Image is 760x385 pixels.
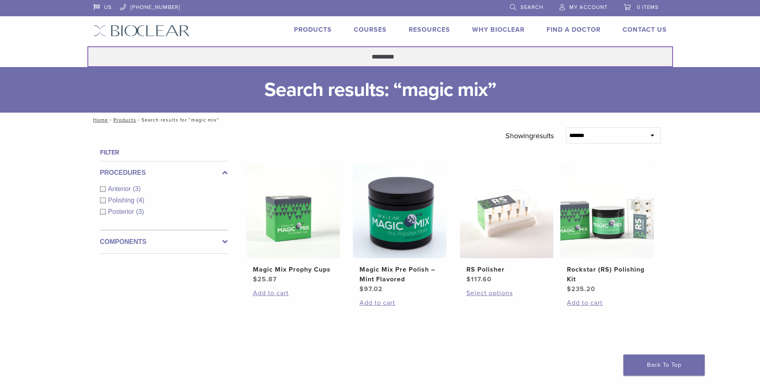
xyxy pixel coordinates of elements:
h4: Filter [100,148,228,157]
img: Bioclear [94,25,190,37]
a: Contact Us [623,26,667,34]
span: Polishing [108,197,137,204]
bdi: 117.60 [466,275,492,283]
a: Add to cart: “Magic Mix Pre Polish - Mint Flavored” [359,298,440,308]
label: Procedures [100,168,228,178]
img: Magic Mix Pre Polish - Mint Flavored [353,165,446,258]
h2: RS Polisher [466,265,547,274]
nav: Search results for “magic mix” [87,113,673,127]
img: Magic Mix Prophy Cups [246,165,340,258]
img: Rockstar (RS) Polishing Kit [560,165,654,258]
span: $ [253,275,257,283]
a: Magic Mix Pre Polish - Mint FlavoredMagic Mix Pre Polish – Mint Flavored $97.02 [353,165,447,294]
a: Courses [354,26,387,34]
a: Products [294,26,332,34]
span: (3) [136,208,144,215]
a: Products [113,117,136,123]
span: / [108,118,113,122]
img: RS Polisher [460,165,553,258]
span: Search [520,4,543,11]
span: $ [567,285,571,293]
a: Find A Doctor [547,26,601,34]
span: / [136,118,142,122]
bdi: 25.87 [253,275,277,283]
h2: Magic Mix Pre Polish – Mint Flavored [359,265,440,284]
span: $ [359,285,364,293]
a: Resources [409,26,450,34]
span: (4) [136,197,144,204]
a: Add to cart: “Magic Mix Prophy Cups” [253,288,333,298]
span: My Account [569,4,608,11]
span: $ [466,275,471,283]
h2: Rockstar (RS) Polishing Kit [567,265,647,284]
span: 0 items [637,4,659,11]
h2: Magic Mix Prophy Cups [253,265,333,274]
p: Showing results [505,127,554,144]
a: Select options for “RS Polisher” [466,288,547,298]
label: Components [100,237,228,247]
span: (3) [133,185,141,192]
a: Back To Top [623,355,705,376]
span: Posterior [108,208,136,215]
a: Home [91,117,108,123]
a: Why Bioclear [472,26,525,34]
bdi: 235.20 [567,285,595,293]
a: Add to cart: “Rockstar (RS) Polishing Kit” [567,298,647,308]
a: Magic Mix Prophy CupsMagic Mix Prophy Cups $25.87 [246,165,341,284]
a: Rockstar (RS) Polishing KitRockstar (RS) Polishing Kit $235.20 [560,165,655,294]
bdi: 97.02 [359,285,383,293]
span: Anterior [108,185,133,192]
a: RS PolisherRS Polisher $117.60 [459,165,554,284]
